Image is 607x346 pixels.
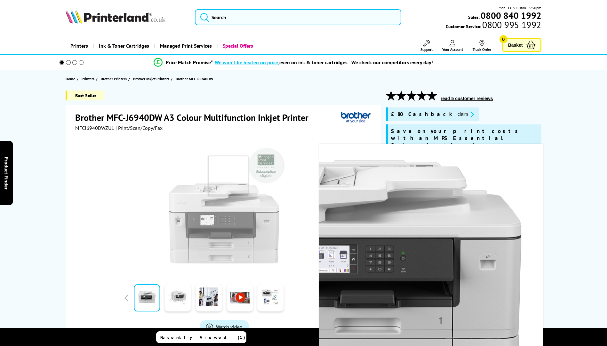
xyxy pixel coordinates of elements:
img: Printerland Logo [66,10,165,24]
a: Your Account [442,40,463,52]
li: modal_Promise [51,57,536,68]
a: Track Order [473,40,491,52]
a: Printers [66,38,93,54]
span: Watch video [216,324,243,330]
span: Your Account [442,47,463,52]
span: Sales: [468,14,480,20]
a: Home [66,75,77,82]
a: Printerland Logo [66,10,187,25]
a: Product_All_Videos [200,320,249,334]
a: Special Offers [217,38,258,54]
input: Search [195,9,401,25]
span: We won’t be beaten on price, [215,59,279,66]
div: Why buy me? [392,163,535,173]
button: read 5 customer reviews [439,96,495,101]
div: - even on ink & toner cartridges - We check our competitors every day! [213,59,433,66]
span: Up to 28ppm Mono Print [472,173,533,184]
img: Brother [341,112,371,123]
a: Compare Products (2) [340,331,431,343]
button: promo-description [456,111,476,118]
span: ex VAT @ 20% [429,254,457,260]
a: Ink & Toner Cartridges [93,38,154,54]
span: Save on your print costs with an MPS Essential Subscription [391,128,521,149]
a: Recently Viewed (1) [156,331,246,343]
b: 0800 840 1992 [481,10,541,21]
a: Basket 0 [502,38,541,52]
a: Brother Printers [101,75,128,82]
img: Brother MFC-J6940DW [162,144,287,269]
span: Customer Service: [446,22,541,29]
span: £264.00 [426,242,457,254]
span: Ink & Toner Cartridges [99,38,149,54]
span: Basket [508,41,523,49]
span: 1h, 10m [448,314,466,320]
span: Printers [82,75,94,82]
span: £80 Cashback [391,111,452,118]
span: Order in the next for Free Delivery [DATE] 28 August! [411,314,517,327]
span: Automatic Double Sided Scanning [472,205,533,223]
a: View more details [506,231,535,235]
h1: Brother MFC-J6940DW A3 Colour Multifunction Inkjet Printer [75,112,315,123]
span: inc VAT [479,254,493,260]
span: 0 [499,35,507,43]
div: for FREE Next Day Delivery [411,298,535,312]
span: Mon - Fri 9:00am - 5:30pm [499,5,541,11]
span: Price Match Promise* [166,59,213,66]
a: Add to Basket [392,266,535,285]
sup: th [417,320,421,326]
span: Recently Viewed (1) [160,334,245,340]
span: Brother Printers [101,75,127,82]
span: Compare Products (2) [349,332,430,343]
span: Brother Inkjet Printers [133,75,169,82]
a: Managed Print Services [154,38,217,54]
span: Support [420,47,433,52]
div: modal_delivery [392,298,535,327]
span: Best Seller [66,90,104,100]
span: MFCJ6940DWZU1 [75,125,114,131]
span: Brother MFC-J6940DW [176,76,213,81]
span: | Print/Scan/Copy/Fax [116,125,163,131]
a: Printers [82,75,96,82]
span: 0800 995 1992 [481,22,541,28]
a: Brother Inkjet Printers [133,75,171,82]
a: Support [420,40,433,52]
span: Quiet Mode Feature [401,205,462,217]
span: Home [66,75,75,82]
a: 0800 840 1992 [480,12,541,19]
span: Up to 28ppm Colour Print [472,189,533,201]
span: Up to 1,200 x 4,800 dpi Print [401,189,462,201]
u: view more [467,142,517,149]
a: Brother MFC-J6940DWBrother MFC-J6940DW [162,144,287,269]
span: Product Finder [3,157,10,190]
span: Only 15 left [411,298,476,305]
span: £316.80 [471,242,501,254]
span: Print/Scan/Copy/Fax [401,173,483,178]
